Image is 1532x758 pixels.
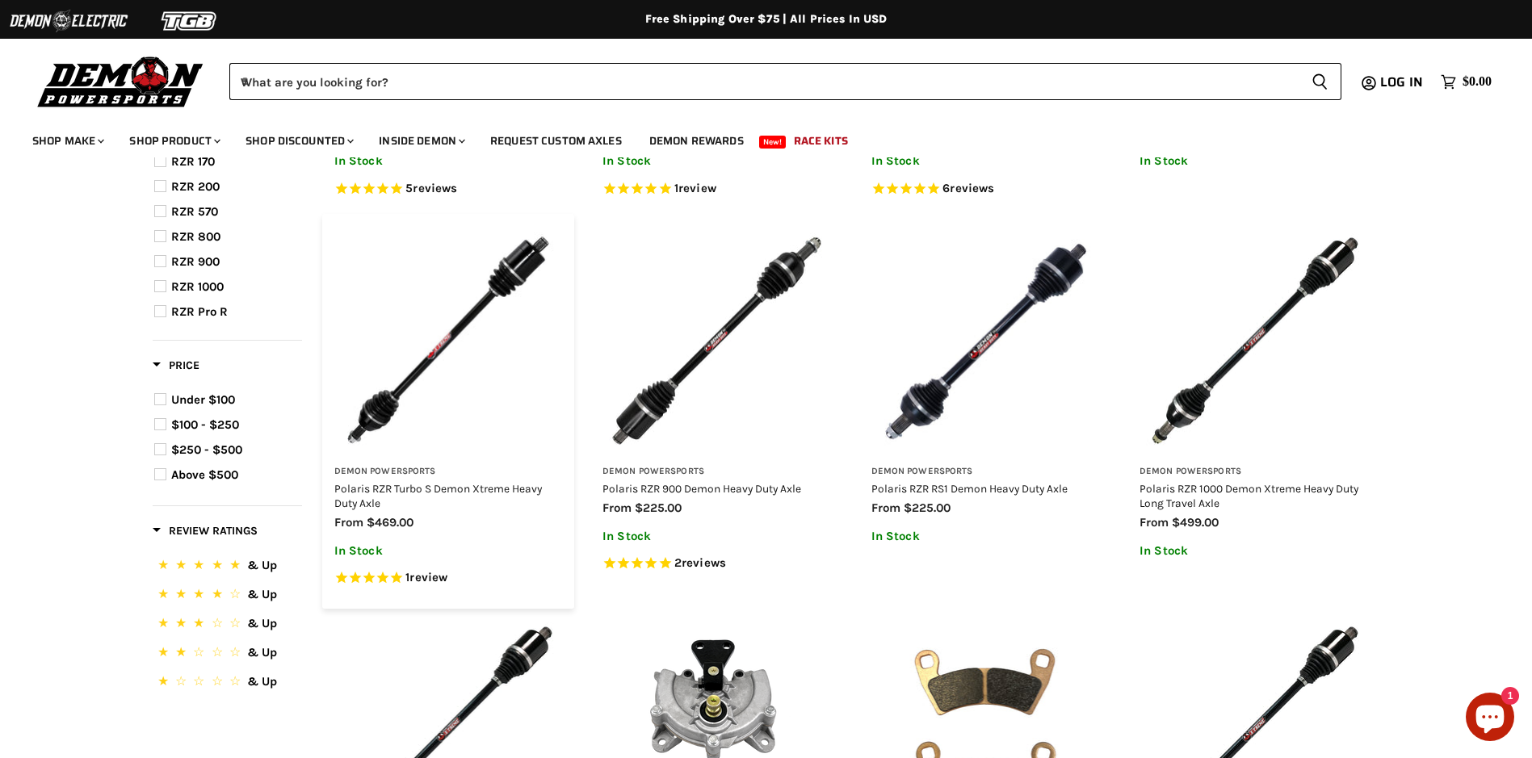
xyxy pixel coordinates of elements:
[154,614,300,637] button: 3 Stars.
[334,544,563,558] p: In Stock
[1140,154,1368,168] p: In Stock
[602,181,831,198] span: Rated 5.0 out of 5 stars 1 reviews
[171,154,215,169] span: RZR 170
[1140,482,1358,509] a: Polaris RZR 1000 Demon Xtreme Heavy Duty Long Travel Axle
[334,181,563,198] span: Rated 5.0 out of 5 stars 5 reviews
[334,482,542,509] a: Polaris RZR Turbo S Demon Xtreme Heavy Duty Axle
[871,482,1068,495] a: Polaris RZR RS1 Demon Heavy Duty Axle
[1461,693,1519,745] inbox-online-store-chat: Shopify online store chat
[171,417,239,432] span: $100 - $250
[1373,75,1433,90] a: Log in
[602,530,831,543] p: In Stock
[1172,515,1219,530] span: $499.00
[1380,72,1423,92] span: Log in
[871,226,1100,454] img: Polaris RZR RS1 Demon Heavy Duty Axle
[942,181,994,195] span: 6 reviews
[171,467,238,482] span: Above $500
[153,358,199,378] button: Filter by Price
[229,63,1299,100] input: When autocomplete results are available use up and down arrows to review and enter to select
[334,570,563,587] span: Rated 5.0 out of 5 stars 1 reviews
[904,500,951,515] span: $225.00
[154,555,300,579] button: 5 Stars.
[871,500,900,515] span: from
[602,226,831,454] img: Polaris RZR 900 Demon Heavy Duty Axle
[153,523,258,543] button: Filter by Review Ratings
[334,515,363,530] span: from
[405,181,457,195] span: 5 reviews
[1140,226,1368,454] img: Polaris RZR 1000 Demon Xtreme Heavy Duty Long Travel Axle
[871,154,1100,168] p: In Stock
[171,254,220,269] span: RZR 900
[154,672,300,695] button: 1 Star.
[247,616,277,630] span: & Up
[782,124,860,157] a: Race Kits
[602,466,831,478] h3: Demon Powersports
[153,358,199,372] span: Price
[602,500,632,515] span: from
[117,124,230,157] a: Shop Product
[120,12,1412,27] div: Free Shipping Over $75 | All Prices In USD
[759,136,787,149] span: New!
[247,645,277,660] span: & Up
[602,555,831,572] span: Rated 5.0 out of 5 stars 2 reviews
[154,584,300,608] button: 4 Stars.
[171,304,228,319] span: RZR Pro R
[171,392,235,407] span: Under $100
[1463,74,1492,90] span: $0.00
[871,181,1100,198] span: Rated 4.8 out of 5 stars 6 reviews
[334,226,563,454] img: Polaris RZR Turbo S Demon Xtreme Heavy Duty Axle
[233,124,363,157] a: Shop Discounted
[1299,63,1341,100] button: Search
[1140,544,1368,558] p: In Stock
[334,466,563,478] h3: Demon Powersports
[635,500,682,515] span: $225.00
[1140,515,1169,530] span: from
[678,181,716,195] span: review
[1140,466,1368,478] h3: Demon Powersports
[674,181,716,195] span: 1 reviews
[950,181,994,195] span: reviews
[154,643,300,666] button: 2 Stars.
[171,204,218,219] span: RZR 570
[8,6,129,36] img: Demon Electric Logo 2
[20,118,1488,157] ul: Main menu
[247,558,277,572] span: & Up
[478,124,634,157] a: Request Custom Axles
[171,442,242,457] span: $250 - $500
[171,279,224,294] span: RZR 1000
[247,587,277,601] span: & Up
[153,524,258,538] span: Review Ratings
[334,154,563,168] p: In Stock
[637,124,756,157] a: Demon Rewards
[682,555,726,570] span: reviews
[20,124,114,157] a: Shop Make
[405,570,447,584] span: 1 reviews
[32,52,209,110] img: Demon Powersports
[602,154,831,168] p: In Stock
[171,229,220,244] span: RZR 800
[871,466,1100,478] h3: Demon Powersports
[1433,70,1500,94] a: $0.00
[171,179,220,194] span: RZR 200
[674,555,726,570] span: 2 reviews
[367,515,413,530] span: $469.00
[129,6,250,36] img: TGB Logo 2
[602,482,801,495] a: Polaris RZR 900 Demon Heavy Duty Axle
[871,530,1100,543] p: In Stock
[229,63,1341,100] form: Product
[409,570,447,584] span: review
[247,674,277,689] span: & Up
[367,124,475,157] a: Inside Demon
[413,181,457,195] span: reviews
